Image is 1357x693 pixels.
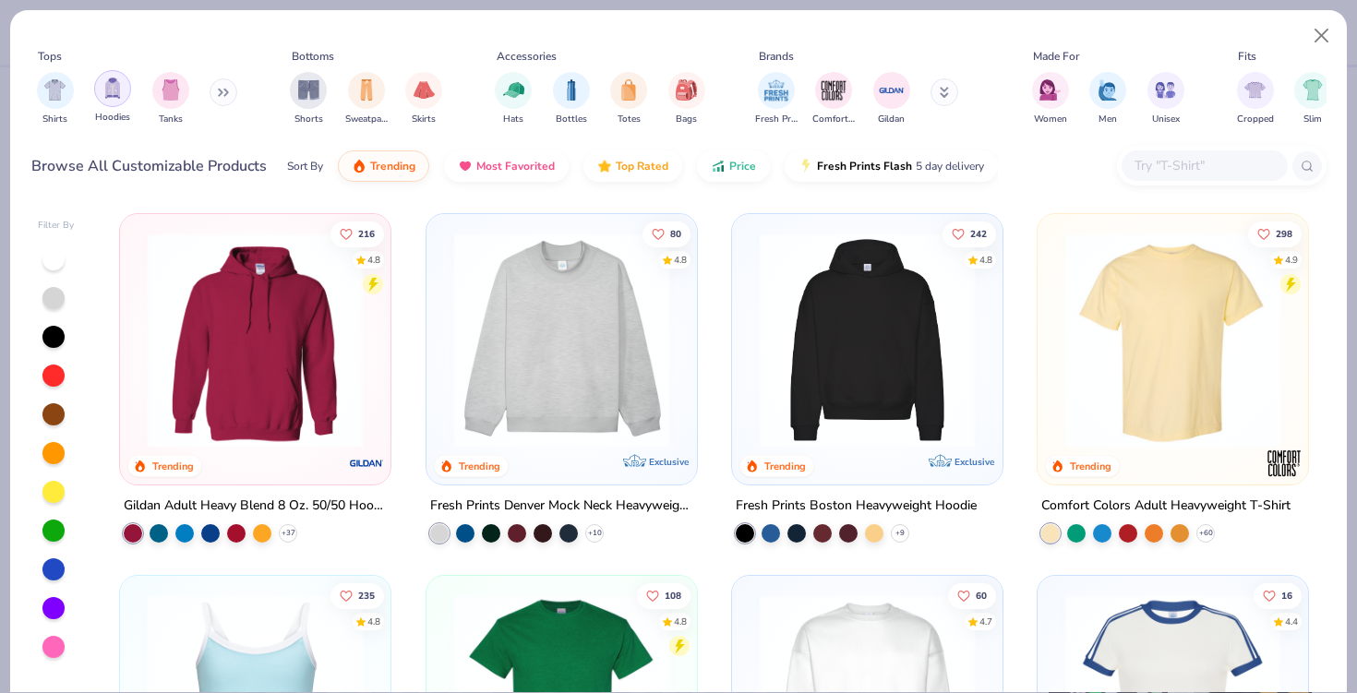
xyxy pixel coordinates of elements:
img: 029b8af0-80e6-406f-9fdc-fdf898547912 [1056,233,1290,448]
div: Fresh Prints Boston Heavyweight Hoodie [736,495,977,518]
button: filter button [873,72,910,126]
img: Fresh Prints Image [763,77,790,104]
button: filter button [1089,72,1126,126]
div: filter for Bags [668,72,705,126]
div: filter for Women [1032,72,1069,126]
button: Fresh Prints Flash5 day delivery [785,150,998,182]
img: most_fav.gif [458,159,473,173]
img: Comfort Colors Image [820,77,847,104]
div: filter for Slim [1294,72,1331,126]
span: Hats [503,113,523,126]
span: 216 [358,229,375,238]
span: + 10 [587,528,601,539]
span: 16 [1281,591,1292,601]
span: Women [1034,113,1067,126]
span: + 60 [1199,528,1213,539]
button: Like [330,583,384,609]
span: 242 [970,229,987,238]
button: Trending [338,150,429,182]
span: Comfort Colors [812,113,855,126]
img: Cropped Image [1244,79,1266,101]
div: Fits [1238,48,1256,65]
img: Bags Image [676,79,696,101]
button: filter button [345,72,388,126]
div: filter for Totes [610,72,647,126]
button: filter button [610,72,647,126]
img: a90f7c54-8796-4cb2-9d6e-4e9644cfe0fe [678,233,912,448]
div: Tops [38,48,62,65]
button: Most Favorited [444,150,569,182]
div: 4.8 [979,253,992,267]
img: Sweatpants Image [356,79,377,101]
div: filter for Tanks [152,72,189,126]
button: filter button [1294,72,1331,126]
button: filter button [495,72,532,126]
div: filter for Unisex [1147,72,1184,126]
button: filter button [290,72,327,126]
span: + 9 [895,528,905,539]
span: Trending [370,159,415,173]
span: Exclusive [955,456,994,468]
button: filter button [812,72,855,126]
div: 4.8 [673,615,686,629]
div: 4.7 [979,615,992,629]
button: Like [330,221,384,246]
div: filter for Cropped [1237,72,1274,126]
span: Price [729,159,756,173]
div: Brands [759,48,794,65]
div: filter for Bottles [553,72,590,126]
span: Most Favorited [476,159,555,173]
img: f5d85501-0dbb-4ee4-b115-c08fa3845d83 [445,233,678,448]
img: Men Image [1098,79,1118,101]
button: Like [948,583,996,609]
img: Tanks Image [161,79,181,101]
span: Shirts [42,113,67,126]
span: 60 [976,591,987,601]
span: Fresh Prints [755,113,798,126]
div: filter for Fresh Prints [755,72,798,126]
img: Unisex Image [1155,79,1176,101]
span: Sweatpants [345,113,388,126]
button: filter button [94,72,131,126]
img: Bottles Image [561,79,582,101]
div: 4.8 [673,253,686,267]
img: Comfort Colors logo [1266,445,1303,482]
div: 4.4 [1285,615,1298,629]
span: Unisex [1152,113,1180,126]
img: Gildan Image [878,77,906,104]
button: Like [642,221,690,246]
img: 01756b78-01f6-4cc6-8d8a-3c30c1a0c8ac [138,233,372,448]
img: Shirts Image [44,79,66,101]
button: Price [697,150,770,182]
div: 4.9 [1285,253,1298,267]
span: Cropped [1237,113,1274,126]
span: 108 [664,591,680,601]
img: Gildan logo [349,445,386,482]
div: Browse All Customizable Products [31,155,267,177]
button: filter button [1147,72,1184,126]
button: filter button [152,72,189,126]
span: Men [1099,113,1117,126]
div: filter for Hoodies [94,70,131,125]
button: filter button [1032,72,1069,126]
img: 91acfc32-fd48-4d6b-bdad-a4c1a30ac3fc [751,233,984,448]
button: Close [1304,18,1339,54]
button: filter button [405,72,442,126]
span: Bottles [556,113,587,126]
span: Tanks [159,113,183,126]
div: Bottoms [292,48,334,65]
img: flash.gif [799,159,813,173]
div: 4.8 [367,615,380,629]
div: Filter By [38,219,75,233]
button: filter button [37,72,74,126]
div: filter for Gildan [873,72,910,126]
img: d4a37e75-5f2b-4aef-9a6e-23330c63bbc0 [984,233,1218,448]
div: filter for Men [1089,72,1126,126]
div: filter for Hats [495,72,532,126]
img: Totes Image [618,79,639,101]
button: Like [1248,221,1302,246]
div: filter for Shorts [290,72,327,126]
div: filter for Sweatpants [345,72,388,126]
button: filter button [553,72,590,126]
img: Women Image [1039,79,1061,101]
